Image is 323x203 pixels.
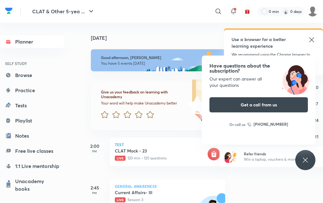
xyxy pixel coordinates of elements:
p: General Awareness [115,184,220,188]
button: avatar [242,6,252,16]
button: October 17, 2025 [311,99,321,109]
button: CLAT & Other 5-yea ... [28,5,99,18]
h5: Use a browser for a better learning experience [232,36,294,49]
span: Live [115,156,126,161]
img: Tarandeep sing [307,6,318,17]
h4: Have questions about the subscription? [209,63,308,73]
h5: Current Affairs- III [115,189,193,196]
div: Our expert can answer all your questions [209,76,308,88]
p: Session 3 [115,197,206,203]
h6: [PHONE_NUMBER] [254,121,288,128]
img: ttu_illustration_new.svg [276,63,315,95]
img: avatar [244,9,250,14]
button: October 31, 2025 [311,131,321,141]
p: PM [82,191,107,195]
p: Win a laptop, vouchers & more [244,157,321,162]
button: Get a call from us [209,97,308,112]
a: [PHONE_NUMBER] [247,121,288,128]
abbr: October 31, 2025 [314,134,319,140]
a: Company Logo [5,6,13,17]
p: Test [115,143,220,146]
p: You have 5 events [DATE] [101,61,215,66]
abbr: October 17, 2025 [314,101,318,107]
h5: CLAT Mock - 23 [115,148,206,154]
h5: 2:00 [82,143,107,149]
h6: Give us your feedback on learning with Unacademy [101,90,188,99]
span: Live [115,197,126,202]
img: streak [283,8,289,15]
img: afternoon [91,49,225,71]
p: Your word will help make Unacademy better [101,101,188,106]
img: Company Logo [5,6,13,15]
h4: [DATE] [91,35,232,40]
p: Or call us [229,122,245,127]
p: 120 min • 120 questions [115,155,206,161]
h6: Good afternoon, [PERSON_NAME] [101,55,215,60]
button: October 24, 2025 [311,115,321,125]
h5: 2:45 [82,184,107,191]
p: We recommend using the Chrome browser to ensure you get the most up-to-date learning experience w... [232,52,315,69]
button: October 10, 2025 [311,82,321,92]
h6: Refer friends [244,151,321,157]
p: PM [82,149,107,153]
abbr: October 10, 2025 [314,84,319,90]
abbr: October 24, 2025 [314,117,319,123]
img: feedback_image [166,80,225,130]
img: referral [225,150,237,163]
